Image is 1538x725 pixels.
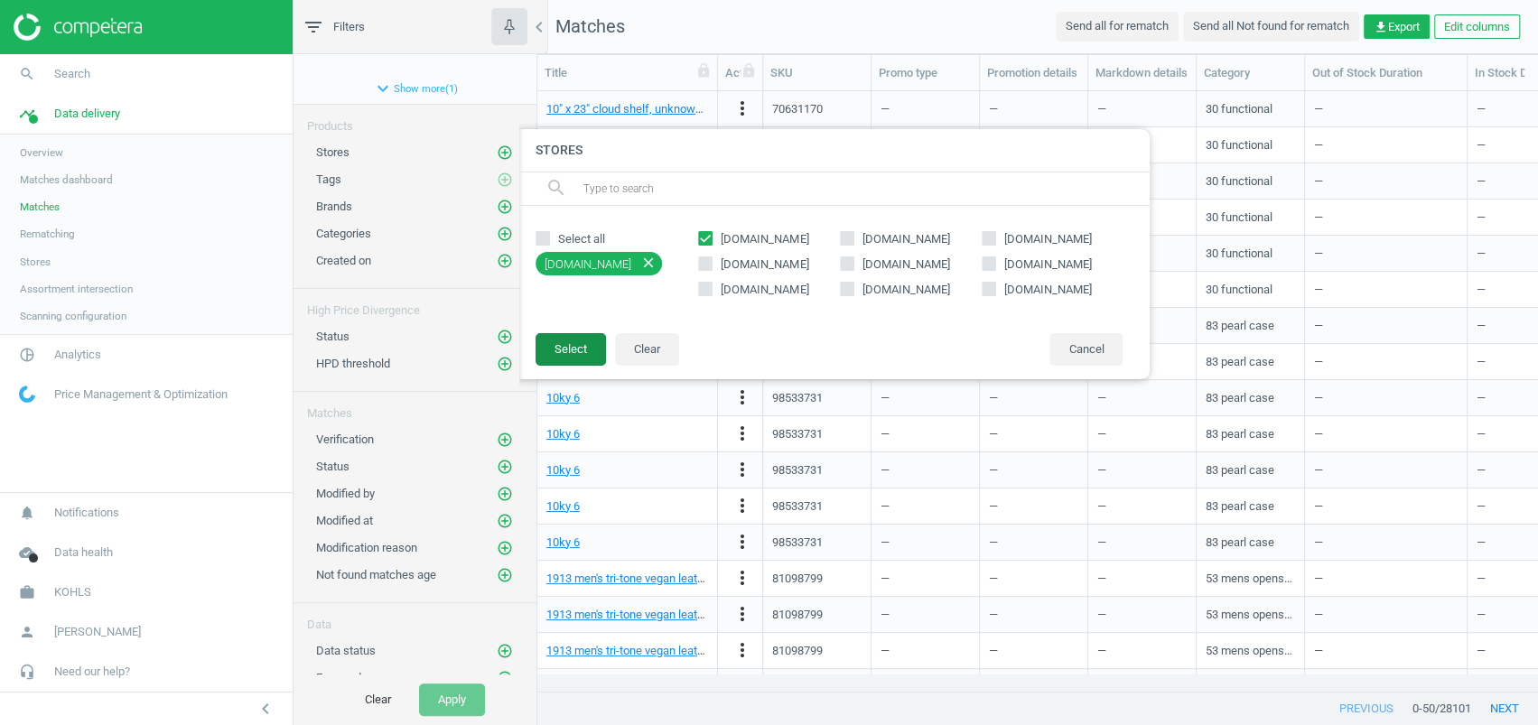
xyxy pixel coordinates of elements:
[303,16,324,38] i: filter_list
[316,227,371,240] span: Categories
[497,253,513,269] i: add_circle_outline
[20,227,75,241] span: Rematching
[316,254,371,267] span: Created on
[54,544,113,561] span: Data health
[496,252,514,270] button: add_circle_outline
[20,145,63,160] span: Overview
[496,431,514,449] button: add_circle_outline
[294,105,536,135] div: Products
[497,172,513,188] i: add_circle_outline
[346,683,410,716] button: Clear
[496,566,514,584] button: add_circle_outline
[294,73,536,104] button: expand_moreShow more(1)
[10,97,44,131] i: timeline
[496,512,514,530] button: add_circle_outline
[54,66,90,82] span: Search
[496,355,514,373] button: add_circle_outline
[372,78,394,99] i: expand_more
[19,386,35,403] img: wGWNvw8QSZomAAAAABJRU5ErkJggg==
[10,338,44,372] i: pie_chart_outlined
[54,106,120,122] span: Data delivery
[54,584,91,600] span: KOHLS
[496,642,514,660] button: add_circle_outline
[497,329,513,345] i: add_circle_outline
[497,670,513,686] i: add_circle_outline
[333,19,365,35] span: Filters
[54,624,141,640] span: [PERSON_NAME]
[54,386,228,403] span: Price Management & Optimization
[316,200,352,213] span: Brands
[497,540,513,556] i: add_circle_outline
[497,226,513,242] i: add_circle_outline
[496,171,514,189] button: add_circle_outline
[536,333,606,366] button: Select
[497,567,513,583] i: add_circle_outline
[419,683,485,716] button: Apply
[316,357,390,370] span: HPD threshold
[496,458,514,476] button: add_circle_outline
[316,145,350,159] span: Stores
[316,568,436,581] span: Not found matches age
[14,14,142,41] img: ajHJNr6hYgQAAAAASUVORK5CYII=
[243,697,288,720] button: chevron_left
[536,252,662,275] div: [DOMAIN_NAME]
[497,486,513,502] i: add_circle_outline
[255,698,276,720] i: chevron_left
[497,356,513,372] i: add_circle_outline
[10,655,44,689] i: headset_mic
[316,541,417,554] span: Modification reason
[10,57,44,91] i: search
[10,615,44,649] i: person
[316,460,350,473] span: Status
[496,225,514,243] button: add_circle_outline
[497,144,513,161] i: add_circle_outline
[497,199,513,215] i: add_circle_outline
[316,432,374,446] span: Verification
[496,485,514,503] button: add_circle_outline
[294,289,536,319] div: High Price Divergence
[20,172,113,187] span: Matches dashboard
[316,671,374,684] span: Error codes
[10,496,44,530] i: notifications
[316,172,341,186] span: Tags
[497,643,513,659] i: add_circle_outline
[10,575,44,609] i: work
[496,669,514,687] button: add_circle_outline
[316,330,350,343] span: Status
[497,459,513,475] i: add_circle_outline
[316,487,375,500] span: Modified by
[294,603,536,633] div: Data
[54,347,101,363] span: Analytics
[316,644,376,657] span: Data status
[517,129,1150,172] h4: Stores
[496,328,514,346] button: add_circle_outline
[497,513,513,529] i: add_circle_outline
[496,144,514,162] button: add_circle_outline
[54,664,130,680] span: Need our help?
[54,505,119,521] span: Notifications
[10,535,44,570] i: cloud_done
[496,198,514,216] button: add_circle_outline
[20,282,133,296] span: Assortment intersection
[20,255,51,269] span: Stores
[294,392,536,422] div: Matches
[497,432,513,448] i: add_circle_outline
[316,514,373,527] span: Modified at
[20,309,126,323] span: Scanning configuration
[496,539,514,557] button: add_circle_outline
[20,200,60,214] span: Matches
